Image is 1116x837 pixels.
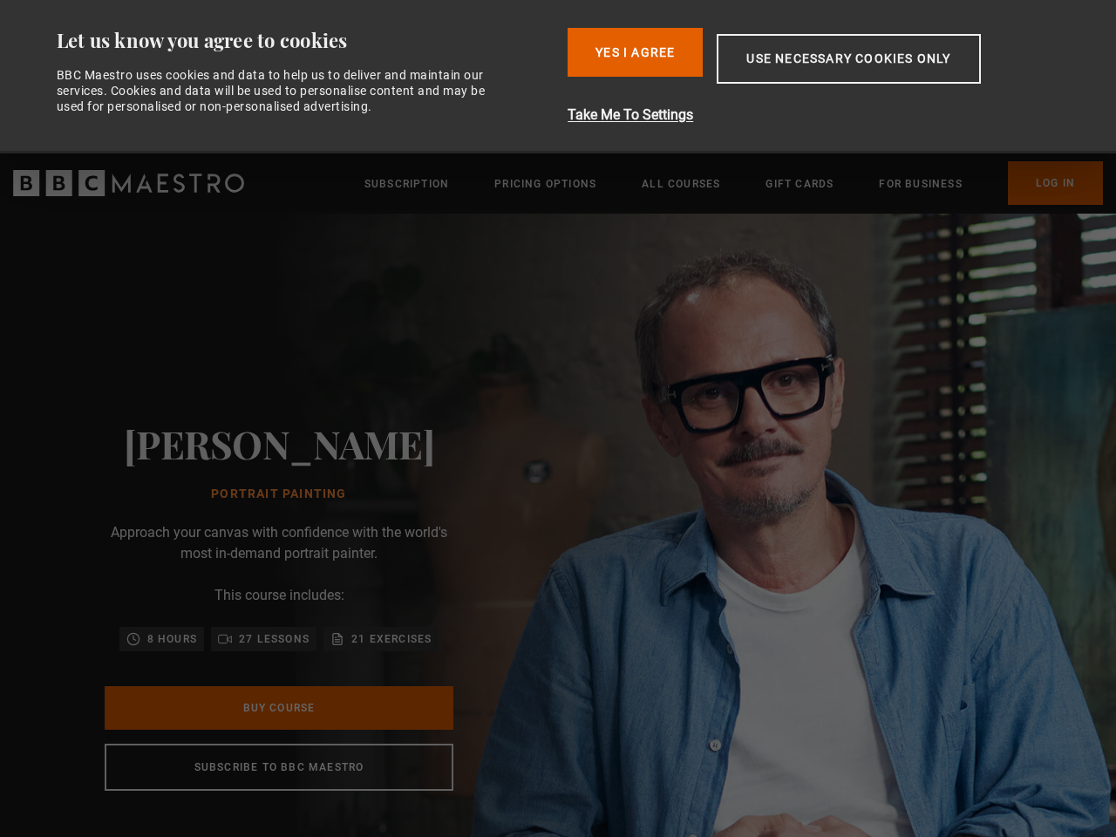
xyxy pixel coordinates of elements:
a: All Courses [642,175,720,193]
a: Buy Course [105,686,453,730]
a: Subscribe to BBC Maestro [105,744,453,791]
button: Take Me To Settings [568,105,1072,126]
svg: BBC Maestro [13,170,244,196]
p: 27 lessons [239,630,310,648]
a: Gift Cards [766,175,834,193]
button: Use necessary cookies only [717,34,980,84]
a: Pricing Options [494,175,596,193]
button: Yes I Agree [568,28,703,77]
p: 21 exercises [351,630,432,648]
a: Log In [1008,161,1103,205]
a: For business [879,175,962,193]
a: Subscription [364,175,449,193]
div: BBC Maestro uses cookies and data to help us to deliver and maintain our services. Cookies and da... [57,67,505,115]
div: Let us know you agree to cookies [57,28,555,53]
p: This course includes: [214,585,344,606]
h2: [PERSON_NAME] [124,421,435,466]
h1: Portrait Painting [124,487,435,501]
p: 8 hours [147,630,197,648]
p: Approach your canvas with confidence with the world's most in-demand portrait painter. [105,522,453,564]
nav: Primary [364,161,1103,205]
